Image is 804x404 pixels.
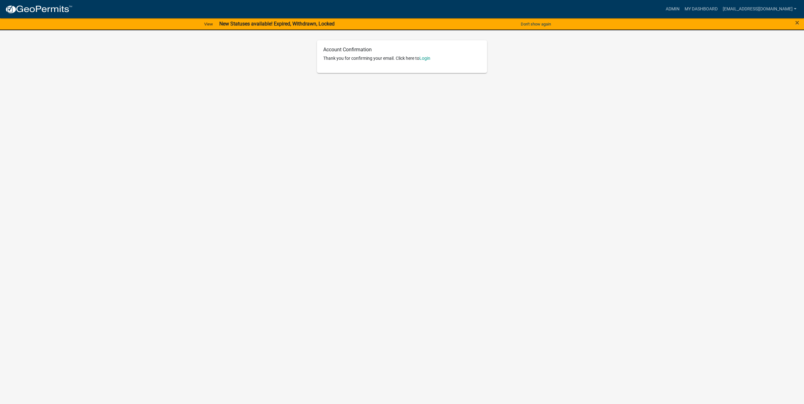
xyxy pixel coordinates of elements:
button: Don't show again [518,19,554,29]
h6: Account Confirmation [323,47,481,53]
a: View [202,19,215,29]
a: Login [419,56,430,61]
span: × [795,18,799,27]
button: Close [795,19,799,26]
a: Admin [663,3,682,15]
strong: New Statuses available! Expired, Withdrawn, Locked [219,21,335,27]
a: [EMAIL_ADDRESS][DOMAIN_NAME] [720,3,799,15]
p: Thank you for confirming your email. Click here to [323,55,481,62]
a: My Dashboard [682,3,720,15]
